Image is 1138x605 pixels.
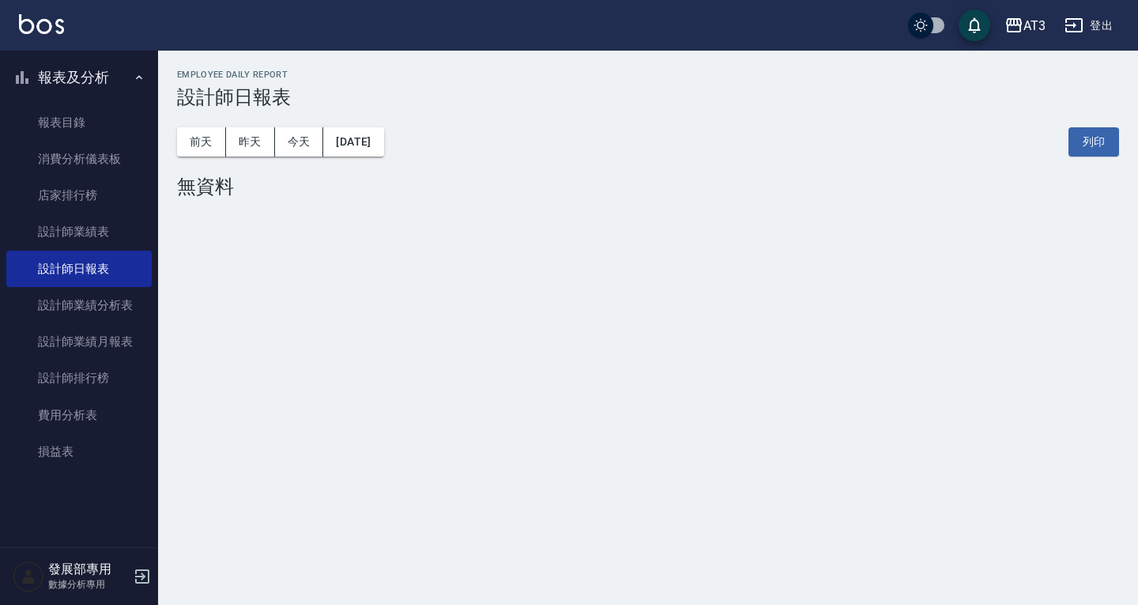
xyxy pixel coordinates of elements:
[1023,16,1046,36] div: AT3
[6,141,152,177] a: 消費分析儀表板
[323,127,383,157] button: [DATE]
[177,127,226,157] button: 前天
[6,251,152,287] a: 設計師日報表
[177,70,1119,80] h2: Employee Daily Report
[6,57,152,98] button: 報表及分析
[48,562,129,577] h5: 發展部專用
[6,287,152,323] a: 設計師業績分析表
[19,14,64,34] img: Logo
[177,176,1119,198] div: 無資料
[226,127,275,157] button: 昨天
[6,323,152,360] a: 設計師業績月報表
[1068,127,1119,157] button: 列印
[275,127,324,157] button: 今天
[6,360,152,396] a: 設計師排行榜
[48,577,129,592] p: 數據分析專用
[6,397,152,433] a: 費用分析表
[959,9,990,41] button: save
[6,177,152,214] a: 店家排行榜
[1058,11,1119,40] button: 登出
[6,104,152,141] a: 報表目錄
[177,86,1119,108] h3: 設計師日報表
[6,433,152,470] a: 損益表
[998,9,1052,42] button: AT3
[6,214,152,250] a: 設計師業績表
[13,561,44,592] img: Person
